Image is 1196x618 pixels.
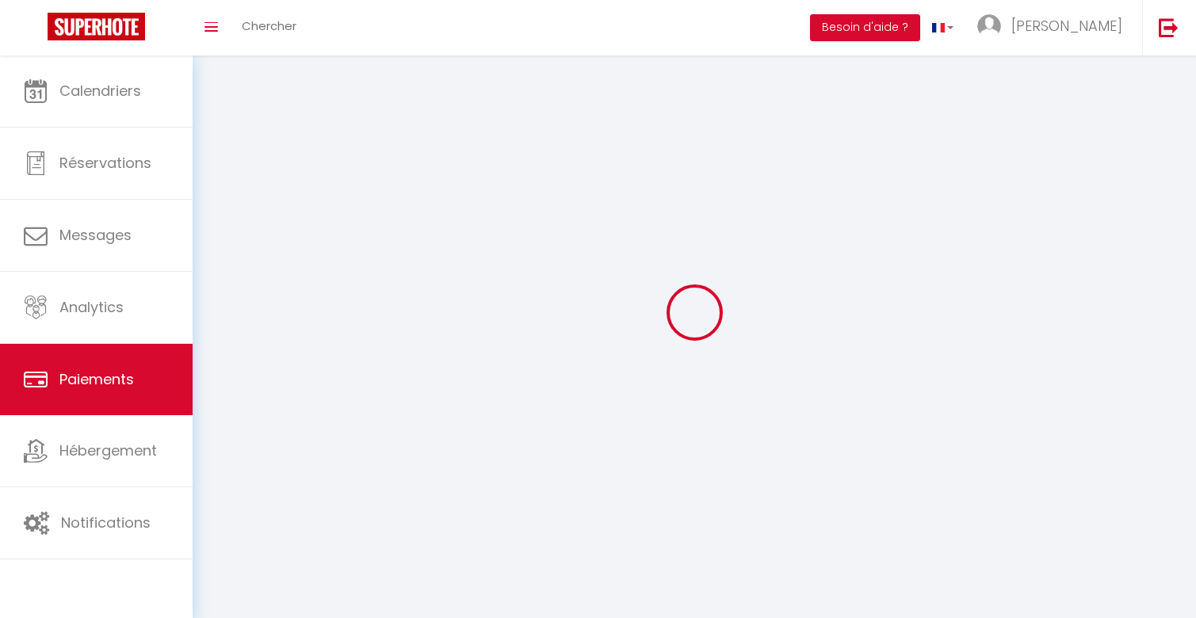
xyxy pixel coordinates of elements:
span: Calendriers [59,81,141,101]
button: Besoin d'aide ? [810,14,920,41]
span: Notifications [61,513,151,532]
span: Paiements [59,369,134,389]
span: Chercher [242,17,296,34]
img: ... [977,14,1001,38]
span: Messages [59,225,132,245]
span: Hébergement [59,441,157,460]
span: [PERSON_NAME] [1011,16,1122,36]
img: logout [1159,17,1179,37]
span: Analytics [59,297,124,317]
span: Réservations [59,153,151,173]
button: Ouvrir le widget de chat LiveChat [13,6,60,54]
img: Super Booking [48,13,145,40]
